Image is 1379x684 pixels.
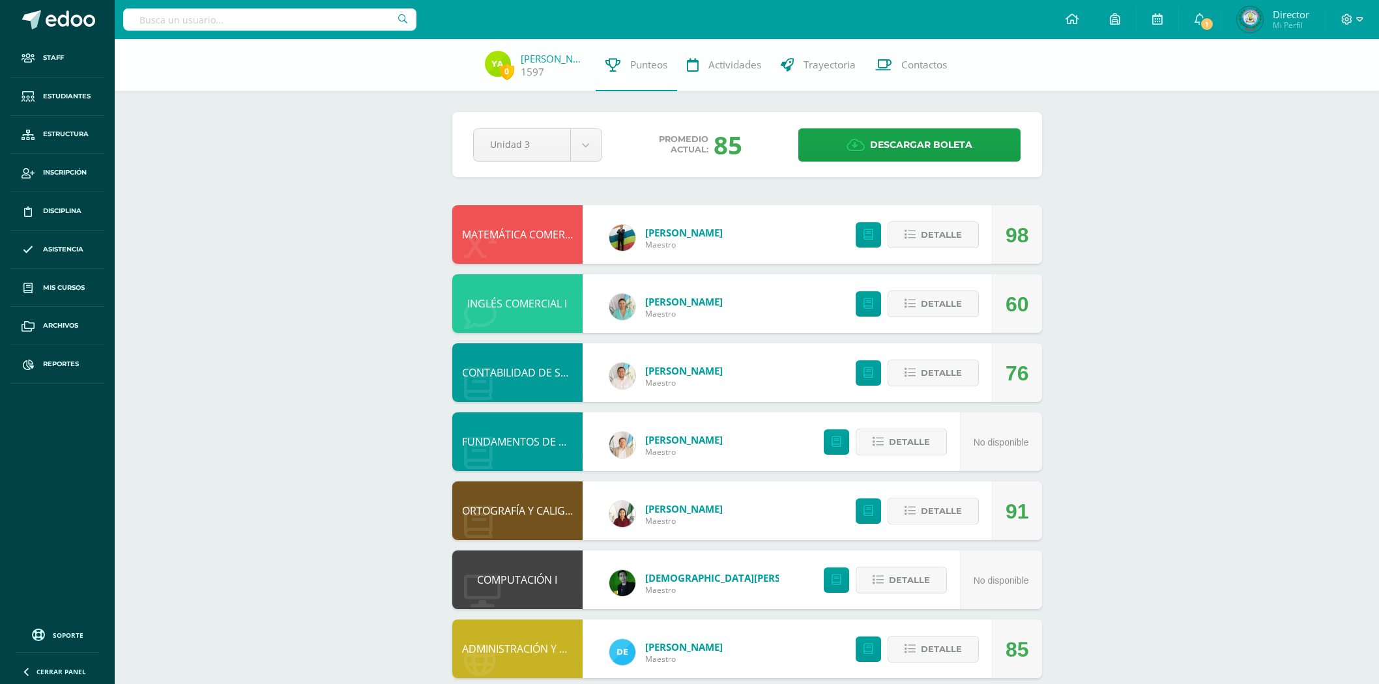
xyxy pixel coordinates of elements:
button: Detalle [888,291,979,317]
a: INGLÉS COMERCIAL I [467,296,567,311]
span: Archivos [43,321,78,331]
span: Detalle [889,568,930,592]
div: INGLÉS COMERCIAL I [452,274,583,333]
span: Estructura [43,129,89,139]
span: Unidad 3 [490,129,554,160]
div: FUNDAMENTOS DE DERECHO [452,412,583,471]
img: 3467c4cd218bb17aedebde82c04dba71.png [609,294,635,320]
a: Unidad 3 [474,129,602,161]
a: Trayectoria [771,39,865,91]
span: No disponible [974,437,1029,448]
span: Trayectoria [804,58,856,72]
span: Maestro [645,446,723,457]
a: [PERSON_NAME] [645,364,723,377]
span: Promedio actual: [659,134,708,155]
span: Maestro [645,239,723,250]
span: Estudiantes [43,91,91,102]
span: Director [1273,8,1309,21]
a: Estudiantes [10,78,104,116]
a: [PERSON_NAME] [645,295,723,308]
span: Maestro [645,584,802,595]
span: Actividades [708,58,761,72]
a: Punteos [596,39,677,91]
div: 60 [1006,275,1029,334]
a: CONTABILIDAD DE SOCIEDADES [462,365,617,380]
span: Detalle [921,223,962,247]
a: 1597 [521,65,544,79]
span: Cerrar panel [36,667,86,676]
img: 222a4e5bac1f5ee78e88d7ee521007ac.png [609,639,635,665]
img: 648d3fb031ec89f861c257ccece062c1.png [1237,7,1263,33]
span: Detalle [921,499,962,523]
span: Maestro [645,515,723,526]
div: 76 [1006,344,1029,403]
span: Asistencia [43,244,83,255]
a: Asistencia [10,231,104,269]
span: Maestro [645,308,723,319]
a: [PERSON_NAME] [645,433,723,446]
span: Reportes [43,359,79,369]
span: 0 [500,63,514,79]
a: [PERSON_NAME] [521,52,586,65]
span: Staff [43,53,64,63]
img: 91082c2249636871a106ec2960bf6472.png [485,51,511,77]
span: Detalle [921,292,962,316]
span: Maestro [645,653,723,664]
span: Inscripción [43,167,87,178]
img: f266e9c113679e2cec3202d64d768682.png [609,501,635,527]
span: Disciplina [43,206,81,216]
div: CONTABILIDAD DE SOCIEDADES [452,343,583,402]
a: COMPUTACIÓN I [477,573,557,587]
span: No disponible [974,575,1029,586]
button: Detalle [888,498,979,524]
a: Staff [10,39,104,78]
img: a3f08ede47cf93992f6d41f2547503f4.png [609,570,635,596]
img: f96c4e5d2641a63132d01c8857867525.png [609,432,635,458]
a: Inscripción [10,154,104,192]
a: [PERSON_NAME] [645,502,723,515]
a: Reportes [10,345,104,384]
a: Estructura [10,116,104,154]
a: MATEMÁTICA COMERCIAL [462,227,586,242]
span: Contactos [901,58,947,72]
a: [DEMOGRAPHIC_DATA][PERSON_NAME] [645,571,802,584]
span: Detalle [921,637,962,661]
div: ORTOGRAFÍA Y CALIGRAFÍA [452,481,583,540]
a: Contactos [865,39,957,91]
div: COMPUTACIÓN I [452,550,583,609]
a: Mis cursos [10,269,104,307]
button: Detalle [888,221,979,248]
a: Archivos [10,307,104,345]
a: ORTOGRAFÍA Y CALIGRAFÍA [462,504,592,518]
a: Descargar boleta [798,128,1021,162]
span: Detalle [921,361,962,385]
span: 1 [1200,17,1214,31]
button: Detalle [888,636,979,663]
button: Detalle [856,567,947,593]
span: Soporte [53,631,83,640]
a: Disciplina [10,192,104,231]
div: MATEMÁTICA COMERCIAL [452,205,583,264]
div: 98 [1006,206,1029,264]
a: FUNDAMENTOS DE DERECHO [462,435,607,449]
input: Busca un usuario... [123,8,416,31]
span: Descargar boleta [870,129,972,161]
a: Soporte [16,625,99,643]
a: [PERSON_NAME] [645,640,723,653]
span: Mis cursos [43,283,85,293]
div: ADMINISTRACIÓN Y ORGANIZACIÓN DE OFICINA [452,620,583,678]
a: Actividades [677,39,771,91]
img: 5106a4b3175bd5ca0c226d82d7bb10bb.png [609,363,635,389]
div: 85 [1006,620,1029,679]
span: Detalle [889,430,930,454]
span: Punteos [630,58,667,72]
button: Detalle [888,360,979,386]
span: Mi Perfil [1273,20,1309,31]
a: ADMINISTRACIÓN Y ORGANIZACIÓN DE OFICINA [462,642,693,656]
button: Detalle [856,429,947,455]
div: 85 [714,128,742,162]
div: 91 [1006,482,1029,541]
a: [PERSON_NAME] [645,226,723,239]
span: Maestro [645,377,723,388]
img: 162bcad57ce2e0614fab7e14d00a046d.png [609,225,635,251]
